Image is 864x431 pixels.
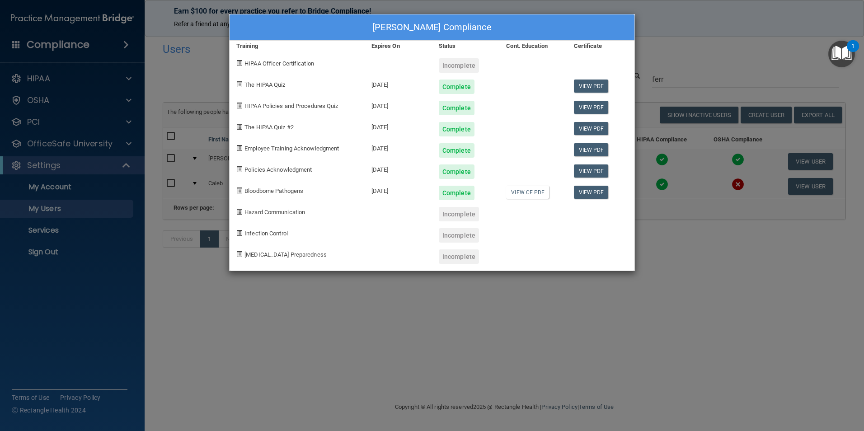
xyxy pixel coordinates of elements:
div: [PERSON_NAME] Compliance [230,14,634,41]
div: Complete [439,122,474,136]
div: Cont. Education [499,41,567,52]
div: Complete [439,80,474,94]
span: HIPAA Officer Certification [244,60,314,67]
button: Open Resource Center, 1 new notification [828,41,855,67]
div: 1 [851,46,855,58]
div: [DATE] [365,179,432,200]
span: Hazard Communication [244,209,305,215]
div: [DATE] [365,158,432,179]
span: Bloodborne Pathogens [244,187,303,194]
a: View PDF [574,143,609,156]
div: Status [432,41,499,52]
div: Incomplete [439,228,479,243]
a: View PDF [574,164,609,178]
div: [DATE] [365,94,432,115]
div: Certificate [567,41,634,52]
span: Infection Control [244,230,288,237]
span: [MEDICAL_DATA] Preparedness [244,251,327,258]
a: View CE PDF [506,186,549,199]
div: Complete [439,143,474,158]
div: Complete [439,164,474,179]
div: Incomplete [439,249,479,264]
a: View PDF [574,186,609,199]
div: [DATE] [365,115,432,136]
a: View PDF [574,101,609,114]
div: Incomplete [439,58,479,73]
span: The HIPAA Quiz [244,81,285,88]
div: Incomplete [439,207,479,221]
div: Complete [439,101,474,115]
a: View PDF [574,122,609,135]
span: Employee Training Acknowledgment [244,145,339,152]
span: The HIPAA Quiz #2 [244,124,294,131]
span: HIPAA Policies and Procedures Quiz [244,103,338,109]
div: [DATE] [365,136,432,158]
div: [DATE] [365,73,432,94]
a: View PDF [574,80,609,93]
div: Complete [439,186,474,200]
div: Expires On [365,41,432,52]
span: Policies Acknowledgment [244,166,312,173]
div: Training [230,41,365,52]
